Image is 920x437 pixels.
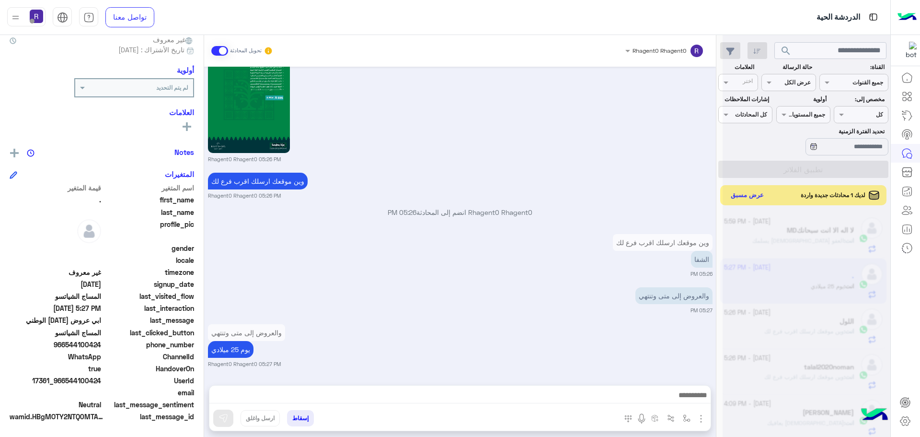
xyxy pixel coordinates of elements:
[10,279,101,289] span: 2025-09-20T14:07:00.941Z
[156,84,188,91] b: لم يتم التحديد
[103,340,195,350] span: phone_number
[632,47,686,54] span: Rhagent0 Rhagent0
[79,7,98,27] a: tab
[103,207,195,217] span: last_name
[897,7,917,27] img: Logo
[103,255,195,265] span: locale
[719,95,769,104] label: إشارات الملاحظات
[241,410,280,426] button: ارسل واغلق
[10,243,101,253] span: null
[624,415,632,423] img: make a call
[208,360,281,368] small: Rhagent0 Rhagent0 05:27 PM
[103,328,195,338] span: last_clicked_button
[10,376,101,386] span: 17361_966544100424
[719,63,754,71] label: العلامات
[10,267,101,277] span: غير معروف
[691,251,713,268] p: 20/9/2025, 5:26 PM
[10,303,101,313] span: 2025-09-20T14:27:39.4417677Z
[388,208,416,216] span: 05:26 PM
[10,183,101,193] span: قيمة المتغير
[208,207,713,217] p: Rhagent0 Rhagent0 انضم إلى المحادثة
[10,149,19,157] img: add
[10,400,101,410] span: 0
[103,352,195,362] span: ChannelId
[103,243,195,253] span: gender
[635,287,713,304] p: 20/9/2025, 5:27 PM
[103,400,195,410] span: last_message_sentiment
[103,279,195,289] span: signup_date
[743,77,754,88] div: اختر
[667,414,675,422] img: Trigger scenario
[651,414,659,422] img: create order
[899,42,917,59] img: 322853014244696
[798,137,815,154] div: loading...
[107,412,194,422] span: last_message_id
[208,173,308,189] p: 20/9/2025, 5:26 PM
[118,45,184,55] span: تاريخ الأشتراك : [DATE]
[613,234,713,251] p: 20/9/2025, 5:26 PM
[83,12,94,23] img: tab
[287,410,314,426] button: إسقاط
[816,11,860,24] p: الدردشة الحية
[105,7,154,27] a: تواصل معنا
[103,195,195,205] span: first_name
[103,291,195,301] span: last_visited_flow
[218,413,228,423] img: send message
[10,108,194,117] h6: العلامات
[690,307,713,314] small: 05:27 PM
[103,219,195,241] span: profile_pic
[174,148,194,156] h6: Notes
[27,149,34,157] img: notes
[30,10,43,23] img: userImage
[10,328,101,338] span: المساج الشياتسو
[77,219,101,243] img: defaultAdmin.png
[683,414,690,422] img: select flow
[690,270,713,278] small: 05:26 PM
[858,399,891,432] img: hulul-logo.png
[153,35,194,45] span: غير معروف
[103,183,195,193] span: اسم المتغير
[103,315,195,325] span: last_message
[208,324,285,341] p: 20/9/2025, 5:27 PM
[165,170,194,178] h6: المتغيرات
[10,255,101,265] span: null
[10,388,101,398] span: null
[208,341,253,358] p: 20/9/2025, 5:27 PM
[10,291,101,301] span: المساج الشياتسو
[10,352,101,362] span: 2
[103,376,195,386] span: UserId
[177,66,194,74] h6: أولوية
[103,303,195,313] span: last_interaction
[208,155,281,163] small: Rhagent0 Rhagent0 05:26 PM
[103,388,195,398] span: email
[103,267,195,277] span: timezone
[636,413,647,425] img: send voice note
[10,12,22,24] img: profile
[10,195,101,205] span: .
[208,36,290,153] img: 2KfZhNmK2YjZhSDYp9mE2YjYt9mG2YotMDcuanBn.jpg
[10,364,101,374] span: true
[867,11,879,23] img: tab
[103,364,195,374] span: HandoverOn
[647,410,663,426] button: create order
[208,192,281,200] small: Rhagent0 Rhagent0 05:26 PM
[57,12,68,23] img: tab
[663,410,679,426] button: Trigger scenario
[230,47,262,55] small: تحويل المحادثة
[679,410,695,426] button: select flow
[10,412,105,422] span: wamid.HBgMOTY2NTQ0MTAwNDI0FQIAEhgUM0FENzUwMEM3NzE5QzY5MzUzODkA
[695,413,707,425] img: send attachment
[10,340,101,350] span: 966544100424
[718,161,888,178] button: تطبيق الفلاتر
[10,315,101,325] span: ابي عروض اليوم الوطني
